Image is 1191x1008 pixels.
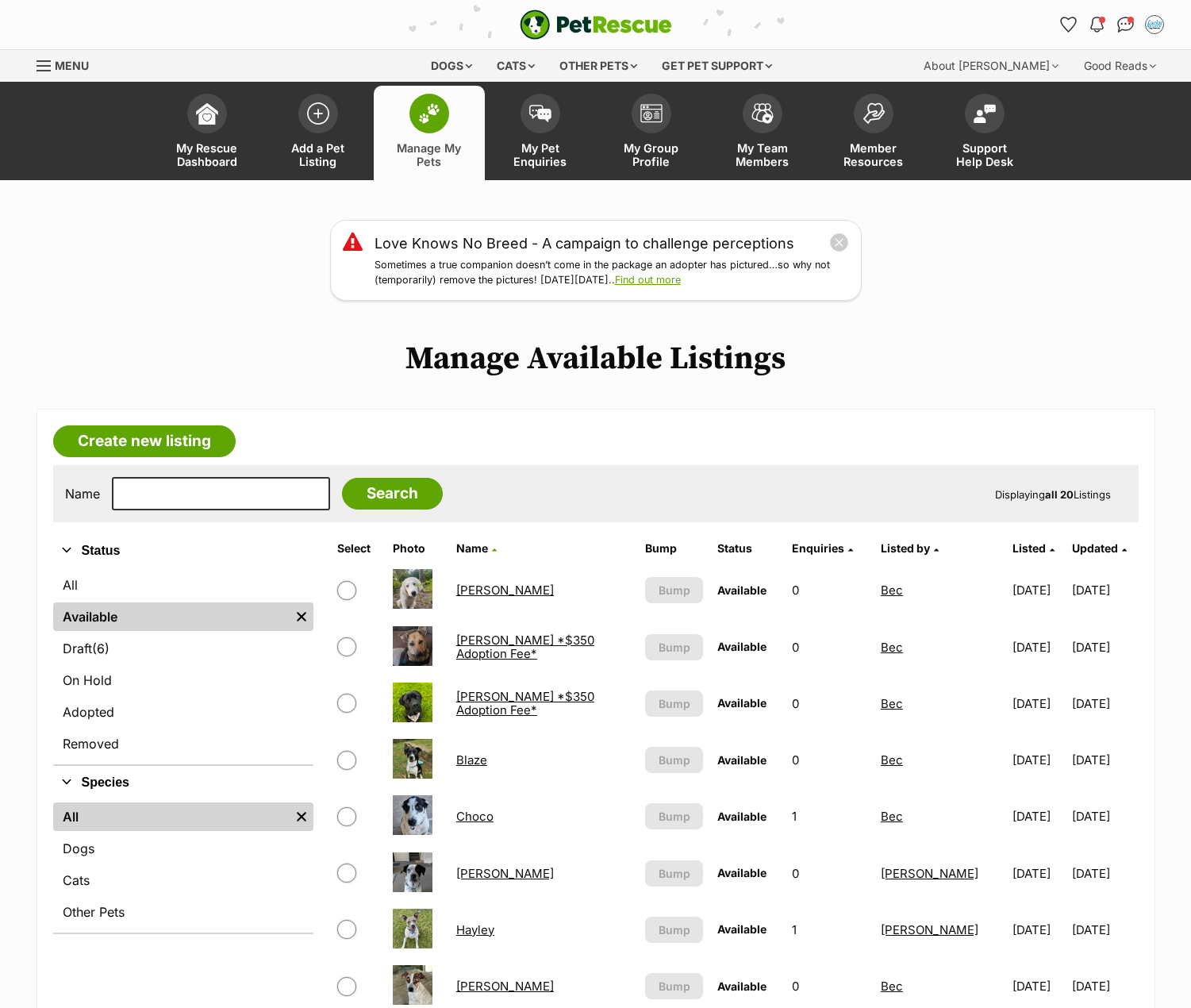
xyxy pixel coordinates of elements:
[881,979,903,994] a: Bec
[53,602,290,631] a: Available
[1006,676,1070,731] td: [DATE]
[456,752,487,768] a: Blaze
[829,233,849,252] button: close
[881,541,939,555] a: Listed by
[53,898,313,926] a: Other Pets
[659,752,690,768] span: Bump
[420,50,483,82] div: Dogs
[290,602,313,631] a: Remove filter
[53,567,313,764] div: Status
[881,809,903,824] a: Bec
[974,104,996,123] img: help-desk-icon-fdf02630f3aa405de69fd3d07c3f3aa587a6932b1a1747fa1d2bba05be0121f9.svg
[1117,17,1134,33] img: chat-41dd97257d64d25036548639549fe6c8038ab92f7586957e7f3b1b290dea8141.svg
[645,691,704,717] button: Bump
[881,541,930,555] span: Listed by
[659,695,690,712] span: Bump
[596,86,707,180] a: My Group Profile
[659,582,690,598] span: Bump
[53,425,236,457] a: Create new listing
[152,86,263,180] a: My Rescue Dashboard
[645,803,704,829] button: Bump
[485,86,596,180] a: My Pet Enquiries
[615,274,681,286] a: Find out more
[786,563,873,617] td: 0
[53,802,290,831] a: All
[838,141,909,168] span: Member Resources
[640,104,663,123] img: group-profile-icon-3fa3cf56718a62981997c0bc7e787c4b2cf8bcc04b72c1350f741eb67cf2f40e.svg
[1006,846,1070,901] td: [DATE]
[486,50,546,82] div: Cats
[1045,488,1074,501] strong: all 20
[456,922,494,937] a: Hayley
[792,541,844,555] span: translation missing: en.admin.listings.index.attributes.enquiries
[786,733,873,787] td: 0
[881,866,978,881] a: [PERSON_NAME]
[1056,12,1082,37] a: Favourites
[53,772,313,793] button: Species
[1147,17,1162,33] img: Bec profile pic
[196,102,218,125] img: dashboard-icon-eb2f2d2d3e046f16d808141f083e7271f6b2e854fb5c12c21221c1fb7104beca.svg
[717,979,766,993] span: Available
[1072,789,1136,844] td: [DATE]
[751,103,774,124] img: team-members-icon-5396bd8760b3fe7c0b43da4ab00e1e3bb1a5d9ba89233759b79545d2d3fc5d0d.svg
[639,536,710,561] th: Bump
[456,809,494,824] a: Choco
[53,698,313,726] a: Adopted
[645,747,704,773] button: Bump
[520,10,672,40] a: PetRescue
[263,86,374,180] a: Add a Pet Listing
[717,640,766,653] span: Available
[786,789,873,844] td: 1
[949,141,1020,168] span: Support Help Desk
[331,536,385,561] th: Select
[1072,563,1136,617] td: [DATE]
[717,866,766,879] span: Available
[912,50,1070,82] div: About [PERSON_NAME]
[394,141,465,168] span: Manage My Pets
[1006,733,1070,787] td: [DATE]
[92,639,109,658] span: (6)
[1072,846,1136,901] td: [DATE]
[1085,12,1110,37] button: Notifications
[456,633,594,661] a: [PERSON_NAME] *$350 Adoption Fee*
[786,902,873,957] td: 1
[1072,541,1127,555] a: Updated
[282,141,354,168] span: Add a Pet Listing
[53,834,313,863] a: Dogs
[456,541,497,555] a: Name
[717,810,766,823] span: Available
[1113,12,1139,37] a: Conversations
[53,634,313,663] a: Draft
[1072,620,1136,675] td: [DATE]
[456,689,594,718] a: [PERSON_NAME] *$350 Adoption Fee*
[1072,541,1118,555] span: Updated
[1006,620,1070,675] td: [DATE]
[1006,789,1070,844] td: [DATE]
[645,973,704,999] button: Bump
[1073,50,1167,82] div: Good Reads
[1012,541,1046,555] span: Listed
[717,922,766,936] span: Available
[727,141,798,168] span: My Team Members
[53,666,313,694] a: On Hold
[645,917,704,943] button: Bump
[520,10,672,40] img: logo-e224e6f780fb5917bec1dbf3a21bbac754714ae5b6737aabdf751b685950b380.svg
[786,846,873,901] td: 0
[659,921,690,938] span: Bump
[651,50,783,82] div: Get pet support
[881,752,903,768] a: Bec
[792,541,853,555] a: Enquiries
[307,102,329,125] img: add-pet-listing-icon-0afa8454b4691262ce3f59096e99ab1cd57d4a30225e0717b998d2c9b9846f56.svg
[881,696,903,711] a: Bec
[717,583,766,597] span: Available
[386,536,448,561] th: Photo
[55,59,89,72] span: Menu
[53,799,313,933] div: Species
[659,639,690,656] span: Bump
[1006,563,1070,617] td: [DATE]
[717,753,766,767] span: Available
[786,676,873,731] td: 0
[36,50,100,79] a: Menu
[53,729,313,758] a: Removed
[375,233,794,254] a: Love Knows No Breed - A campaign to challenge perceptions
